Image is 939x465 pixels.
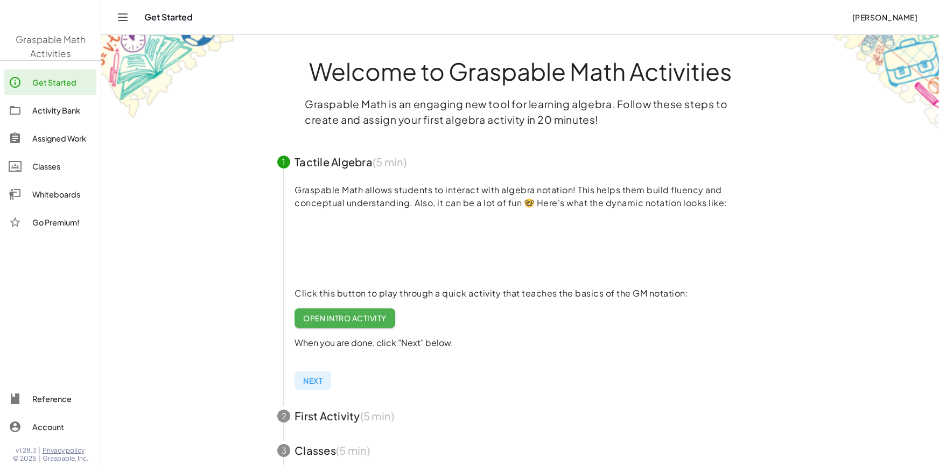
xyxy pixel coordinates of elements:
[4,414,96,440] a: Account
[277,156,290,168] div: 1
[32,188,92,201] div: Whiteboards
[4,125,96,151] a: Assigned Work
[295,184,763,209] p: Graspable Math allows students to interact with algebra notation! This helps them build fluency a...
[38,454,40,463] span: |
[4,69,96,95] a: Get Started
[32,160,92,173] div: Classes
[305,96,735,128] p: Graspable Math is an engaging new tool for learning algebra. Follow these steps to create and ass...
[16,446,36,455] span: v1.28.3
[295,207,456,288] video: What is this? This is dynamic math notation. Dynamic math notation plays a central role in how Gr...
[32,392,92,405] div: Reference
[43,454,88,463] span: Graspable, Inc.
[32,76,92,89] div: Get Started
[38,446,40,455] span: |
[13,454,36,463] span: © 2025
[303,376,323,385] span: Next
[4,386,96,412] a: Reference
[264,145,776,179] button: 1Tactile Algebra(5 min)
[295,336,763,349] p: When you are done, click "Next" below.
[257,59,783,83] h1: Welcome to Graspable Math Activities
[4,181,96,207] a: Whiteboards
[32,132,92,145] div: Assigned Work
[4,97,96,123] a: Activity Bank
[32,420,92,433] div: Account
[277,444,290,457] div: 3
[303,313,387,323] span: Open Intro Activity
[43,446,88,455] a: Privacy policy
[852,12,917,22] span: [PERSON_NAME]
[114,9,131,26] button: Toggle navigation
[295,287,763,300] p: Click this button to play through a quick activity that teaches the basics of the GM notation:
[32,104,92,117] div: Activity Bank
[101,34,236,119] img: get-started-bg-ul-Ceg4j33I.png
[277,410,290,422] div: 2
[295,371,331,390] button: Next
[16,33,86,59] span: Graspable Math Activities
[32,216,92,229] div: Go Premium!
[843,8,926,27] button: [PERSON_NAME]
[4,153,96,179] a: Classes
[295,308,395,328] a: Open Intro Activity
[264,399,776,433] button: 2First Activity(5 min)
